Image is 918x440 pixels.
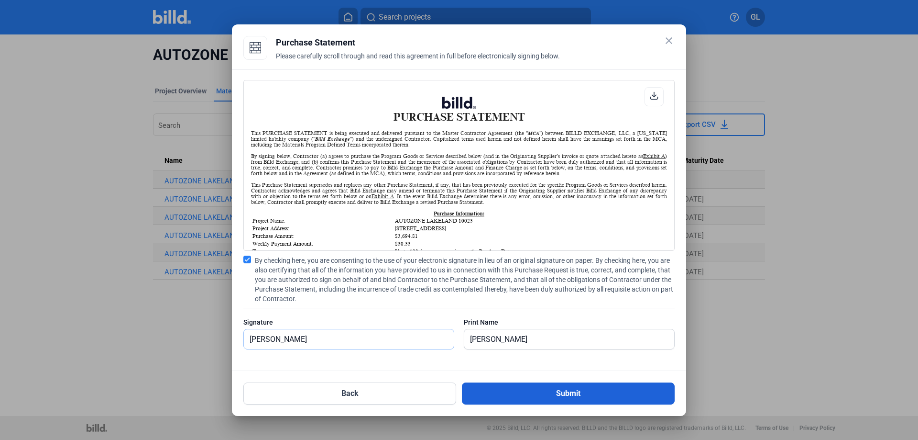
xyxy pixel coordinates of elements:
div: Purchase Statement [276,36,675,49]
td: AUTOZONE LAKELAND 10023 [394,217,666,224]
u: Exhibit A [372,193,394,199]
td: [STREET_ADDRESS] [394,225,666,232]
div: This PURCHASE STATEMENT is being executed and delivered pursuant to the Master Contractor Agreeme... [251,130,667,147]
u: Exhibit A [643,153,665,159]
td: Project Address: [252,225,393,232]
div: Signature [243,317,454,327]
input: Signature [244,329,454,349]
td: $30.33 [394,240,666,247]
button: Back [243,383,456,405]
i: MCA [528,130,539,136]
div: Please carefully scroll through and read this agreement in full before electronically signing below. [276,51,675,72]
mat-icon: close [663,35,675,46]
td: Project Name: [252,217,393,224]
h1: PURCHASE STATEMENT [251,97,667,123]
u: Purchase Information: [434,211,484,216]
div: This Purchase Statement supersedes and replaces any other Purchase Statement, if any, that has be... [251,182,667,205]
span: By checking here, you are consenting to the use of your electronic signature in lieu of an origin... [255,256,675,304]
input: Print Name [464,329,664,349]
td: Up to 120 days, commencing on the Purchase Date [394,248,666,255]
button: Submit [462,383,675,405]
td: Purchase Amount: [252,233,393,239]
div: By signing below, Contractor (a) agrees to purchase the Program Goods or Services described below... [251,153,667,176]
td: Term: [252,248,393,255]
div: Print Name [464,317,675,327]
i: Billd Exchange [315,136,350,142]
td: $3,694.81 [394,233,666,239]
td: Weekly Payment Amount: [252,240,393,247]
